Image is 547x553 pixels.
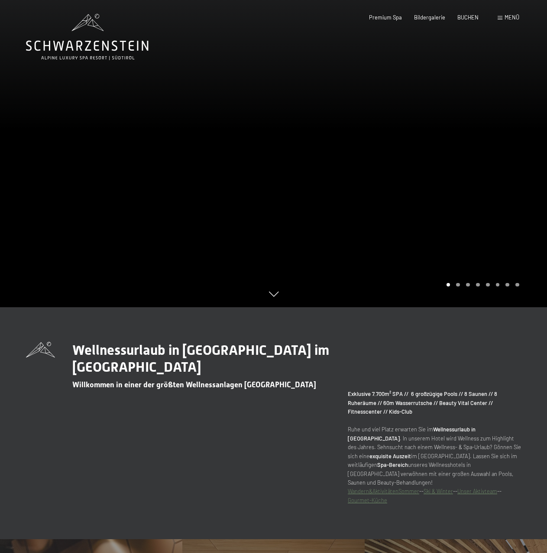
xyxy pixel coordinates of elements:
[72,380,316,389] span: Willkommen in einer der größten Wellnessanlagen [GEOGRAPHIC_DATA]
[369,14,402,21] a: Premium Spa
[515,283,519,287] div: Carousel Page 8
[496,283,500,287] div: Carousel Page 6
[456,283,460,287] div: Carousel Page 2
[348,390,497,415] strong: Exklusive 7.700m² SPA // 6 großzügige Pools // 8 Saunen // 8 Ruheräume // 60m Wasserrutsche // Be...
[457,488,497,495] a: Unser Aktivteam
[457,14,479,21] a: BUCHEN
[348,389,521,505] p: Ruhe und viel Platz erwarten Sie im . In unserem Hotel wird Wellness zum Highlight des Jahres. Se...
[348,426,476,441] strong: Wellnessurlaub in [GEOGRAPHIC_DATA]
[414,14,445,21] a: Bildergalerie
[466,283,470,287] div: Carousel Page 3
[476,283,480,287] div: Carousel Page 4
[447,283,450,287] div: Carousel Page 1 (Current Slide)
[348,497,387,504] a: Gourmet-Küche
[348,488,419,495] a: Wandern&AktivitätenSommer
[377,461,408,468] strong: Spa-Bereich
[486,283,490,287] div: Carousel Page 5
[369,453,411,460] strong: exquisite Auszeit
[443,283,519,287] div: Carousel Pagination
[72,342,329,375] span: Wellnessurlaub in [GEOGRAPHIC_DATA] im [GEOGRAPHIC_DATA]
[505,283,509,287] div: Carousel Page 7
[505,14,519,21] span: Menü
[424,488,453,495] a: Ski & Winter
